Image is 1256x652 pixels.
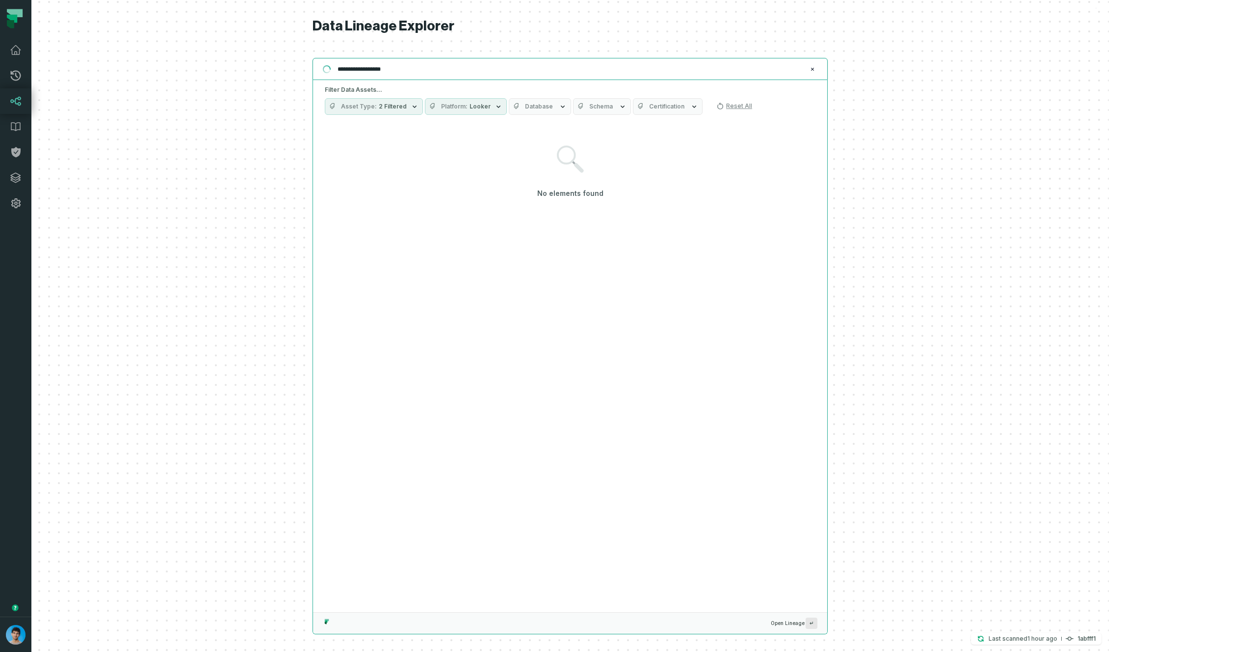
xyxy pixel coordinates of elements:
span: Database [525,103,553,110]
span: Platform [441,103,468,110]
button: Schema [573,98,631,115]
h4: 1abfff1 [1077,636,1096,642]
span: Open Lineage [771,618,817,629]
span: Looker [470,103,491,110]
div: Suggestions [313,121,827,612]
span: 2 Filtered [379,103,407,110]
button: PlatformLooker [425,98,507,115]
button: Database [509,98,571,115]
button: Certification [633,98,703,115]
span: Schema [589,103,613,110]
img: avatar of Omri Ildis [6,625,26,645]
span: Press ↵ to add a new Data Asset to the graph [806,618,817,629]
span: Asset Type [341,103,377,110]
relative-time: Sep 15, 2025, 12:59 PM GMT+3 [1027,635,1057,642]
button: Last scanned[DATE] 12:59:44 PM1abfff1 [971,633,1101,645]
p: Last scanned [989,634,1057,644]
h5: Filter Data Assets... [325,86,815,94]
div: Tooltip anchor [11,603,20,612]
h1: Data Lineage Explorer [313,18,828,35]
span: Certification [649,103,684,110]
button: Reset All [712,98,756,114]
button: Clear search query [808,64,817,74]
button: Asset Type2 Filtered [325,98,423,115]
h4: No elements found [537,189,603,198]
